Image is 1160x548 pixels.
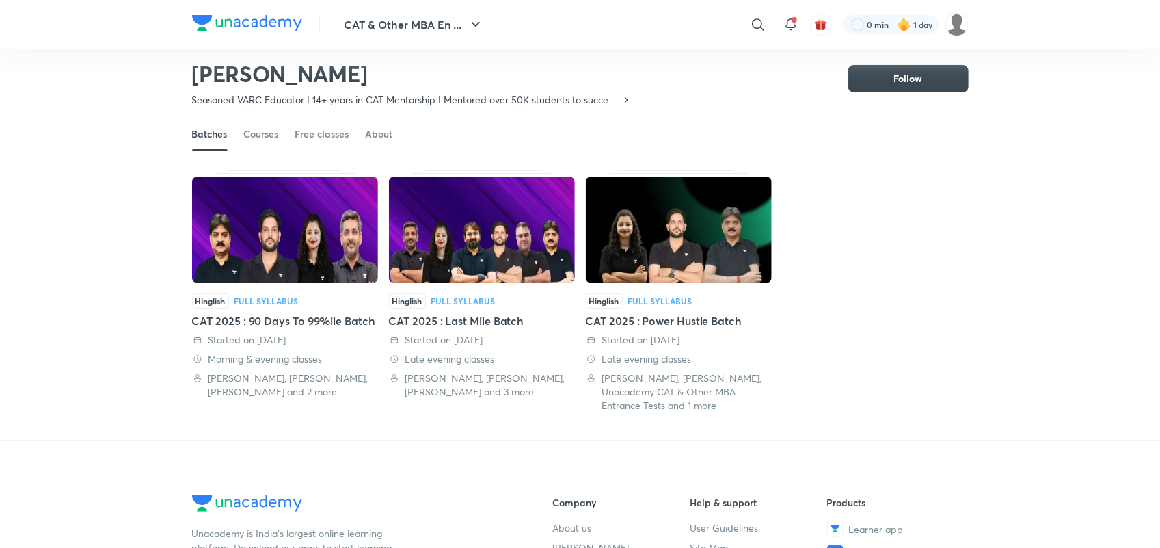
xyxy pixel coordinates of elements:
[389,313,575,329] div: CAT 2025 : Last Mile Batch
[244,127,279,141] div: Courses
[192,177,378,283] img: Thumbnail
[192,293,229,309] span: Hinglish
[827,495,965,510] h6: Products
[849,522,904,536] span: Learner app
[586,352,772,366] div: Late evening classes
[431,297,496,305] div: Full Syllabus
[553,521,690,535] a: About us
[389,352,575,366] div: Late evening classes
[192,93,621,107] p: Seasoned VARC Educator I 14+ years in CAT Mentorship I Mentored over 50K students to success I Ex...
[234,297,299,305] div: Full Syllabus
[898,18,911,31] img: streak
[192,313,378,329] div: CAT 2025 : 90 Days To 99%ile Batch
[586,313,772,329] div: CAT 2025 : Power Hustle Batch
[586,170,772,413] div: CAT 2025 : Power Hustle Batch
[389,333,575,347] div: Started on 4 Aug 2025
[366,118,393,151] a: About
[586,177,772,283] img: Thumbnail
[628,297,692,305] div: Full Syllabus
[192,15,302,31] img: Company Logo
[690,495,827,510] h6: Help & support
[336,11,492,38] button: CAT & Other MBA En ...
[244,118,279,151] a: Courses
[192,118,228,151] a: Batches
[690,521,827,535] a: User Guidelines
[366,127,393,141] div: About
[192,371,378,399] div: Lokesh Agarwal, Ravi Kumar, Saral Nashier and 2 more
[192,495,509,515] a: Company Logo
[192,333,378,347] div: Started on 31 Aug 2025
[192,495,302,512] img: Company Logo
[192,60,632,88] h2: [PERSON_NAME]
[586,333,772,347] div: Started on 8 Jul 2025
[553,495,690,510] h6: Company
[192,127,228,141] div: Batches
[389,371,575,399] div: Lokesh Agarwal, Ravi Kumar, Ronakkumar Shah and 3 more
[827,521,844,537] img: Learner app
[810,14,832,36] button: avatar
[192,15,302,35] a: Company Logo
[192,170,378,413] div: CAT 2025 : 90 Days To 99%ile Batch
[586,293,623,309] span: Hinglish
[389,293,426,309] span: Hinglish
[389,177,575,283] img: Thumbnail
[815,18,827,31] img: avatar
[295,127,349,141] div: Free classes
[389,170,575,413] div: CAT 2025 : Last Mile Batch
[945,13,969,36] img: Coolm
[848,65,969,92] button: Follow
[894,72,923,86] span: Follow
[586,371,772,413] div: Lokesh Agarwal, Ravi Kumar, Unacademy CAT & Other MBA Entrance Tests and 1 more
[192,352,378,366] div: Morning & evening classes
[295,118,349,151] a: Free classes
[827,521,965,537] a: Learner app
